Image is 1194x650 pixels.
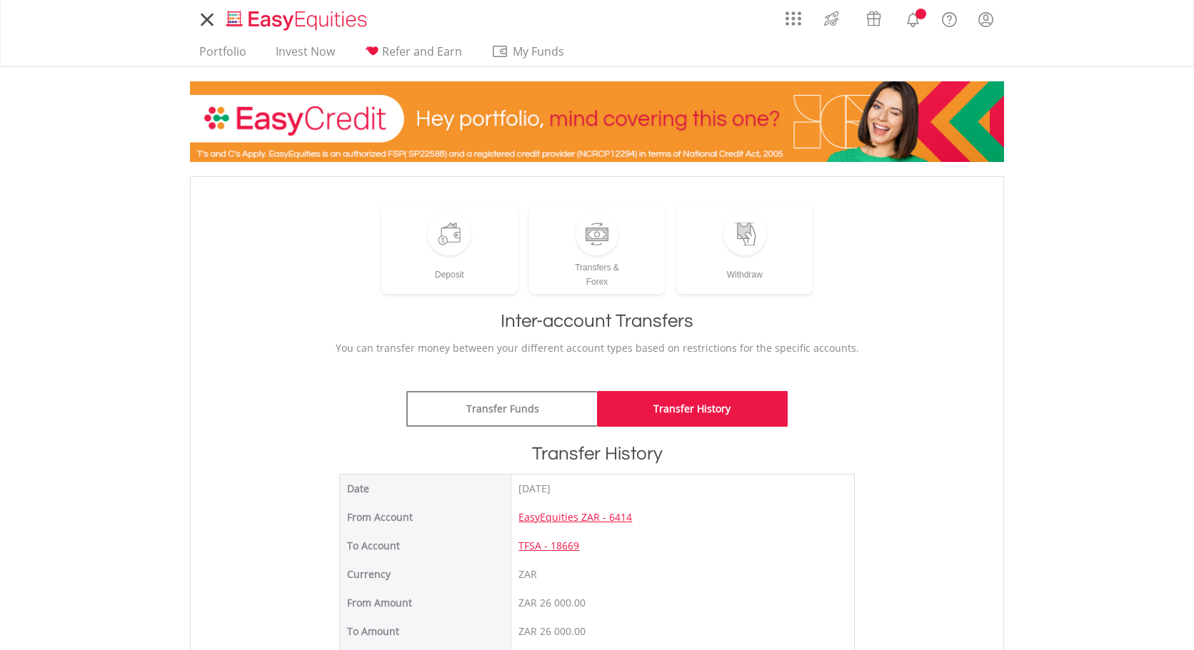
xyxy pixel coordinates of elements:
[340,617,511,646] td: To Amount
[205,308,989,334] h1: Inter-account Transfers
[776,4,811,26] a: AppsGrid
[340,503,511,532] td: From Account
[221,4,373,32] a: Home page
[518,539,579,552] a: TFSA - 18669
[491,42,585,61] span: My Funds
[931,4,968,32] a: FAQ's and Support
[968,4,1004,35] a: My Profile
[676,205,813,294] a: Withdraw
[205,341,989,355] p: You can transfer money between your different account types based on restrictions for the specifi...
[358,44,468,66] a: Refer and Earn
[190,81,1004,162] img: EasyCredit Promotion Banner
[529,205,666,294] a: Transfers &Forex
[518,596,586,609] span: ZAR 26 000.00
[340,474,511,503] td: Date
[597,391,788,427] a: Transfer History
[529,255,666,289] div: Transfers & Forex
[406,391,597,427] a: Transfer Funds
[853,4,895,30] a: Vouchers
[382,44,462,59] span: Refer and Earn
[676,255,813,282] div: Withdraw
[518,624,586,638] span: ZAR 26 000.00
[194,44,252,66] a: Portfolio
[511,474,855,503] td: [DATE]
[381,255,518,282] div: Deposit
[340,560,511,589] td: Currency
[270,44,341,66] a: Invest Now
[381,205,518,294] a: Deposit
[820,7,843,30] img: thrive-v2.svg
[224,9,373,32] img: EasyEquities_Logo.png
[511,560,855,589] td: ZAR
[518,510,632,524] a: EasyEquities ZAR - 6414
[895,4,931,32] a: Notifications
[786,11,801,26] img: grid-menu-icon.svg
[340,532,511,560] td: To Account
[340,589,511,617] td: From Amount
[862,7,886,30] img: vouchers-v2.svg
[205,441,989,467] h1: Transfer History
